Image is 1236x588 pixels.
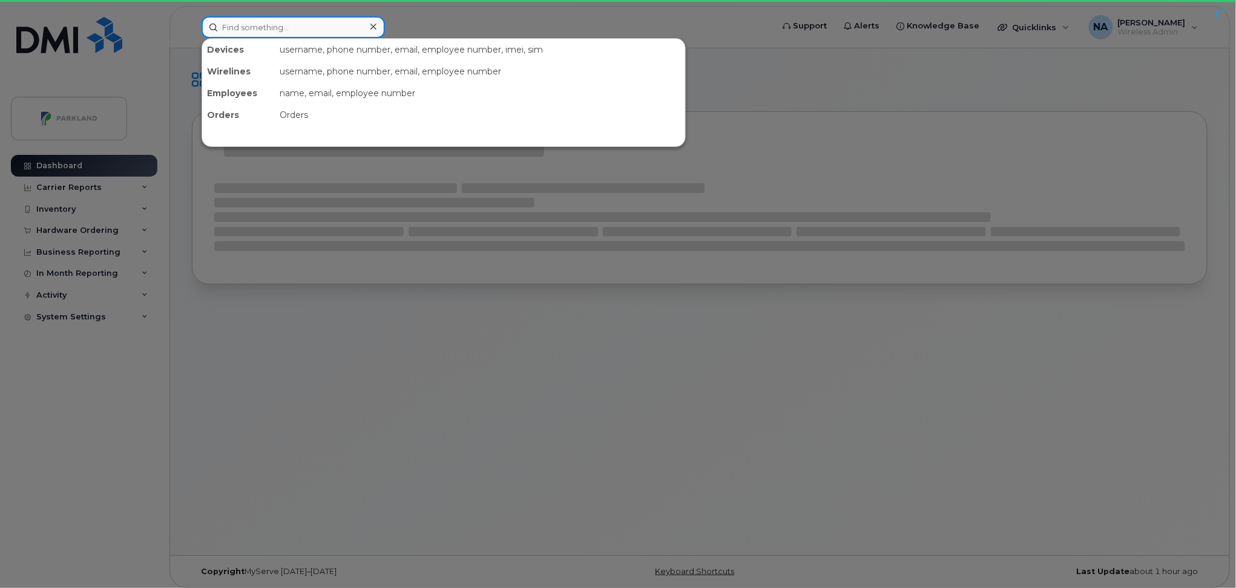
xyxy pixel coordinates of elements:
div: Employees [202,82,275,104]
div: Wirelines [202,60,275,82]
div: name, email, employee number [275,82,685,104]
div: Orders [275,104,685,126]
div: Devices [202,39,275,60]
div: username, phone number, email, employee number, imei, sim [275,39,685,60]
div: username, phone number, email, employee number [275,60,685,82]
div: Orders [202,104,275,126]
